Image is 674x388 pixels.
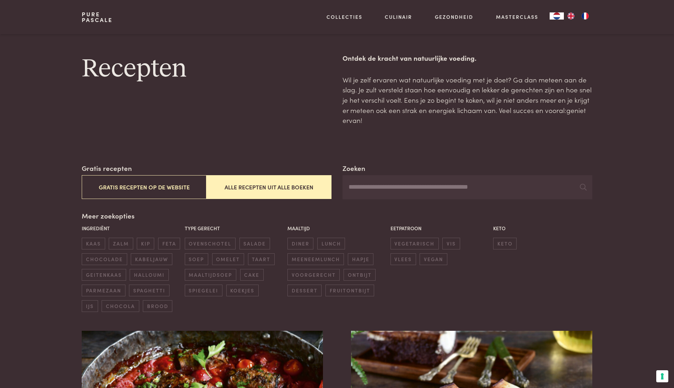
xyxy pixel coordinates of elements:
[325,285,374,296] span: fruitontbijt
[82,300,98,312] span: ijs
[435,13,473,21] a: Gezondheid
[82,238,105,249] span: kaas
[185,285,222,296] span: spiegelei
[137,238,154,249] span: kip
[239,238,270,249] span: salade
[287,269,340,281] span: voorgerecht
[185,253,208,265] span: soep
[82,11,113,23] a: PurePascale
[550,12,564,20] div: Language
[109,238,133,249] span: zalm
[564,12,592,20] ul: Language list
[82,225,181,232] p: Ingrediënt
[131,253,172,265] span: kabeljauw
[344,269,376,281] span: ontbijt
[82,175,206,199] button: Gratis recepten op de website
[390,253,416,265] span: vlees
[493,225,592,232] p: Keto
[656,370,668,382] button: Uw voorkeuren voor toestemming voor trackingtechnologieën
[287,225,387,232] p: Maaltijd
[82,269,126,281] span: geitenkaas
[248,253,275,265] span: taart
[496,13,538,21] a: Masterclass
[158,238,180,249] span: feta
[185,269,236,281] span: maaltijdsoep
[550,12,564,20] a: NL
[226,285,259,296] span: koekjes
[420,253,447,265] span: vegan
[82,253,127,265] span: chocolade
[287,253,344,265] span: meeneemlunch
[240,269,264,281] span: cake
[317,238,345,249] span: lunch
[82,163,132,173] label: Gratis recepten
[82,285,125,296] span: parmezaan
[348,253,373,265] span: hapje
[102,300,139,312] span: chocola
[493,238,517,249] span: keto
[185,225,284,232] p: Type gerecht
[343,75,592,125] p: Wil je zelf ervaren wat natuurlijke voeding met je doet? Ga dan meteen aan de slag. Je zult verst...
[550,12,592,20] aside: Language selected: Nederlands
[129,285,169,296] span: spaghetti
[564,12,578,20] a: EN
[442,238,460,249] span: vis
[287,285,322,296] span: dessert
[390,238,439,249] span: vegetarisch
[385,13,412,21] a: Culinair
[206,175,331,199] button: Alle recepten uit alle boeken
[343,53,476,63] strong: Ontdek de kracht van natuurlijke voeding.
[327,13,362,21] a: Collecties
[287,238,313,249] span: diner
[143,300,172,312] span: brood
[390,225,490,232] p: Eetpatroon
[130,269,168,281] span: halloumi
[212,253,244,265] span: omelet
[185,238,236,249] span: ovenschotel
[343,163,365,173] label: Zoeken
[578,12,592,20] a: FR
[82,53,331,85] h1: Recepten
